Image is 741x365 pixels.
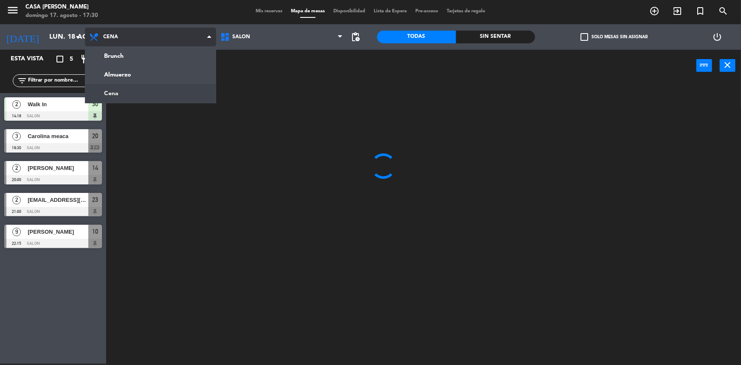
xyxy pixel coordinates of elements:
[712,32,722,42] i: power_settings_new
[369,9,411,14] span: Lista de Espera
[581,33,589,41] span: check_box_outline_blank
[377,31,456,43] div: Todas
[12,196,21,204] span: 2
[12,132,21,141] span: 3
[287,9,329,14] span: Mapa de mesas
[25,11,98,20] div: domingo 17. agosto - 17:30
[55,54,65,64] i: crop_square
[411,9,442,14] span: Pre-acceso
[351,32,361,42] span: pending_actions
[718,6,728,16] i: search
[695,6,705,16] i: turned_in_not
[232,34,250,40] span: SALON
[720,59,735,72] button: close
[70,54,73,64] span: 5
[80,54,90,64] i: restaurant
[649,6,659,16] i: add_circle_outline
[103,34,118,40] span: Cena
[92,195,98,205] span: 23
[28,132,88,141] span: Carolina meaca
[92,99,98,109] span: 30
[28,195,88,204] span: [EMAIL_ADDRESS][PERSON_NAME][DOMAIN_NAME]
[25,3,98,11] div: Casa [PERSON_NAME]
[456,31,535,43] div: Sin sentar
[581,33,648,41] label: Solo mesas sin asignar
[92,226,98,237] span: 10
[6,4,19,20] button: menu
[27,76,93,85] input: Filtrar por nombre...
[12,164,21,173] span: 2
[92,163,98,173] span: 14
[85,47,216,65] a: Brunch
[85,84,216,103] a: Cena
[696,59,712,72] button: power_input
[92,131,98,141] span: 20
[251,9,287,14] span: Mis reservas
[329,9,369,14] span: Disponibilidad
[73,32,83,42] i: arrow_drop_down
[672,6,682,16] i: exit_to_app
[28,164,88,173] span: [PERSON_NAME]
[4,54,61,64] div: Esta vista
[442,9,490,14] span: Tarjetas de regalo
[723,60,733,70] i: close
[12,228,21,236] span: 9
[6,4,19,17] i: menu
[699,60,710,70] i: power_input
[17,76,27,86] i: filter_list
[12,100,21,109] span: 2
[85,65,216,84] a: Almuerzo
[28,227,88,236] span: [PERSON_NAME]
[28,100,88,109] span: Walk In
